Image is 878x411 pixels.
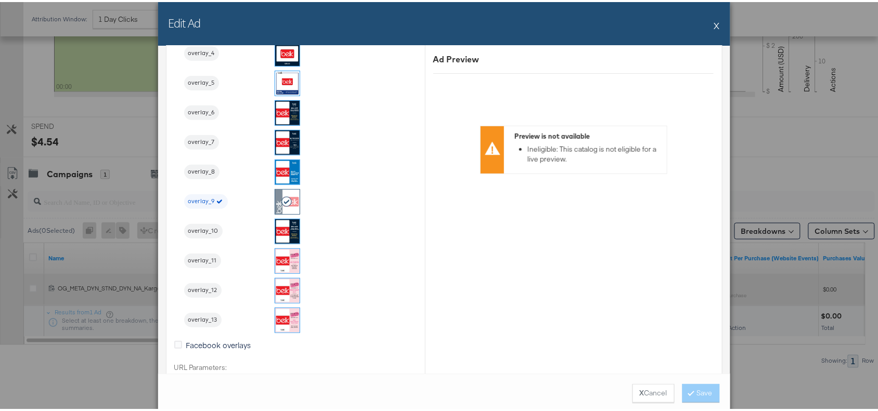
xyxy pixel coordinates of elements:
img: KuvoXDCOGeX9iWxGvphxqQ.jpg [275,158,300,182]
div: overlay_12 [184,281,222,296]
div: Ad Preview [433,51,714,63]
span: overlay_11 [184,255,221,263]
span: overlay_8 [184,166,219,174]
span: overlay_6 [184,107,219,115]
img: G_WNQcib0V1sZZ1AN1opiA.jpg [275,247,300,271]
li: Ineligible: This catalog is not eligible for a live preview. [527,142,662,162]
div: overlay_7 [184,133,219,148]
img: GjD8u8GaVmrkWAiD9BdJtw.jpg [275,99,300,123]
span: overlay_9 [184,195,228,204]
img: NEi9bE07gKj8P3CHXEcKUg.jpg [275,306,300,330]
div: overlay_9 [184,192,228,207]
img: fj2s_O3vcb3a1fnXcY90Xw.jpg [275,69,300,94]
div: overlay_13 [184,311,222,325]
div: overlay_10 [184,222,223,236]
img: yX_liFKfoswfJUHRz7k6lA.jpg [275,217,300,242]
div: overlay_6 [184,103,219,118]
h2: Edit Ad [169,13,201,29]
div: overlay_4 [184,44,219,59]
img: UvhHRg0BImvIrvBH_GI7jg.jpg [275,128,300,153]
button: X [714,13,720,34]
img: f14ryhBX2DjZk4P5xeX2fA.jpg [275,276,300,301]
button: XCancel [632,382,675,401]
span: overlay_12 [184,284,222,293]
div: overlay_8 [184,163,219,177]
span: overlay_5 [184,77,219,85]
strong: X [640,386,644,396]
span: overlay_13 [184,314,222,322]
div: Preview is not available [514,129,662,139]
span: Facebook overlays [186,338,251,348]
span: overlay_10 [184,225,223,233]
span: overlay_7 [184,136,219,144]
img: 7n70XDfKFqji90iUrweRTw.jpg [275,39,300,64]
div: overlay_5 [184,74,219,88]
span: overlay_4 [184,47,219,56]
label: URL Parameters: [174,361,417,370]
div: overlay_11 [184,251,221,266]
